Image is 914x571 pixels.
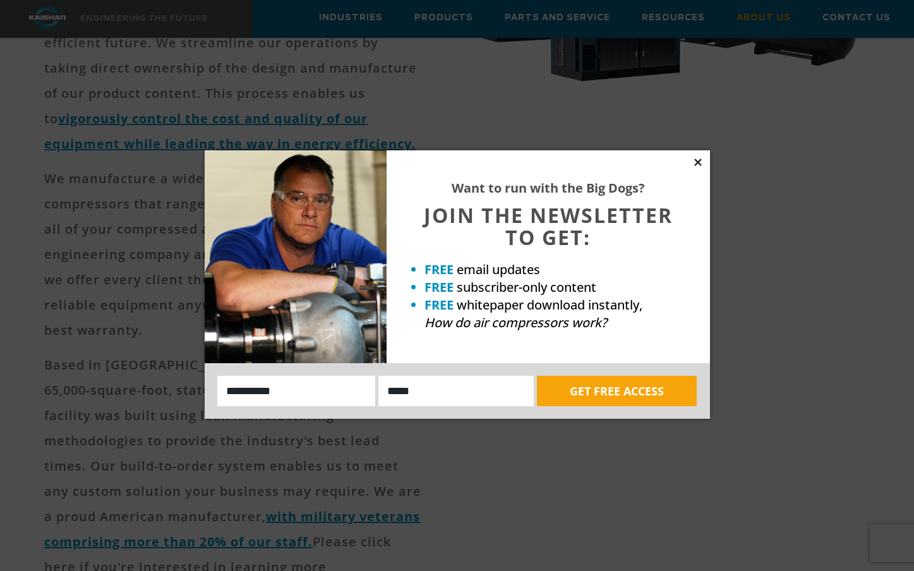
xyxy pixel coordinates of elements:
[692,157,704,168] button: Close
[537,376,697,406] button: GET FREE ACCESS
[424,279,454,296] strong: FREE
[378,376,534,406] input: Email
[457,279,596,296] span: subscriber-only content
[424,261,454,278] strong: FREE
[424,314,607,331] em: How do air compressors work?
[424,296,454,313] strong: FREE
[457,261,540,278] span: email updates
[217,376,376,406] input: Name:
[452,179,645,196] strong: Want to run with the Big Dogs?
[457,296,642,313] span: whitepaper download instantly,
[424,201,673,251] span: JOIN THE NEWSLETTER TO GET:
